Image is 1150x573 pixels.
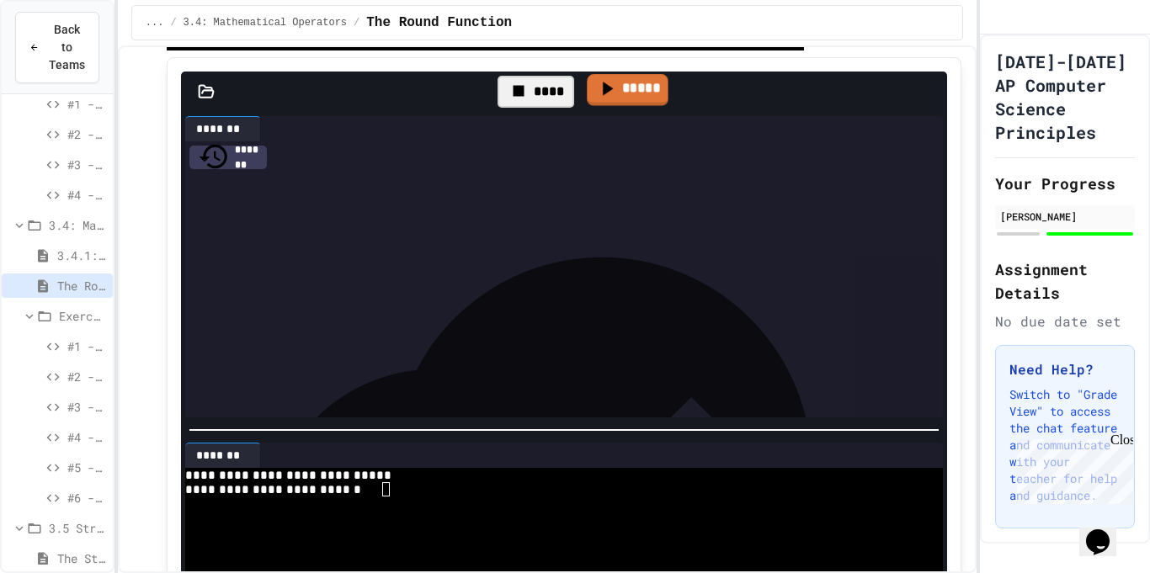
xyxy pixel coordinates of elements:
div: [PERSON_NAME] [1000,209,1130,224]
span: Exercise - Mathematical Operators [59,307,106,325]
iframe: chat widget [1010,432,1133,504]
span: The String Module [57,549,106,567]
span: #2 - Complete the Code (Easy) [67,368,106,385]
span: / [170,16,176,29]
span: The Round Function [57,277,106,294]
span: #3 - Fix the Code (Medium) [67,156,106,173]
iframe: chat widget [1079,506,1133,556]
span: ... [146,16,164,29]
span: 3.4: Mathematical Operators [184,16,347,29]
span: The Round Function [366,13,512,33]
span: Back to Teams [49,21,85,74]
span: #6 - Complete the Code (Hard) [67,489,106,507]
span: 3.5 String Operators [49,519,106,537]
h2: Your Progress [995,172,1135,195]
span: #1 - Fix the Code (Easy) [67,337,106,355]
span: / [354,16,359,29]
h2: Assignment Details [995,257,1135,305]
button: Back to Teams [15,12,99,83]
span: #5 - Complete the Code (Hard) [67,459,106,476]
span: #3 - Fix the Code (Medium) [67,398,106,416]
span: 3.4: Mathematical Operators [49,216,106,234]
div: No due date set [995,311,1135,332]
h3: Need Help? [1009,359,1121,379]
h1: [DATE]-[DATE] AP Computer Science Principles [995,50,1135,144]
span: #1 - Fix the Code (Easy) [67,95,106,113]
span: #4 - Complete the Code (Medium) [67,428,106,446]
div: Chat with us now!Close [7,7,116,107]
span: #4 - Complete the Code (Medium) [67,186,106,204]
span: #2 - Complete the Code (Easy) [67,125,106,143]
span: 3.4.1: Mathematical Operators [57,247,106,264]
p: Switch to "Grade View" to access the chat feature and communicate with your teacher for help and ... [1009,386,1121,504]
